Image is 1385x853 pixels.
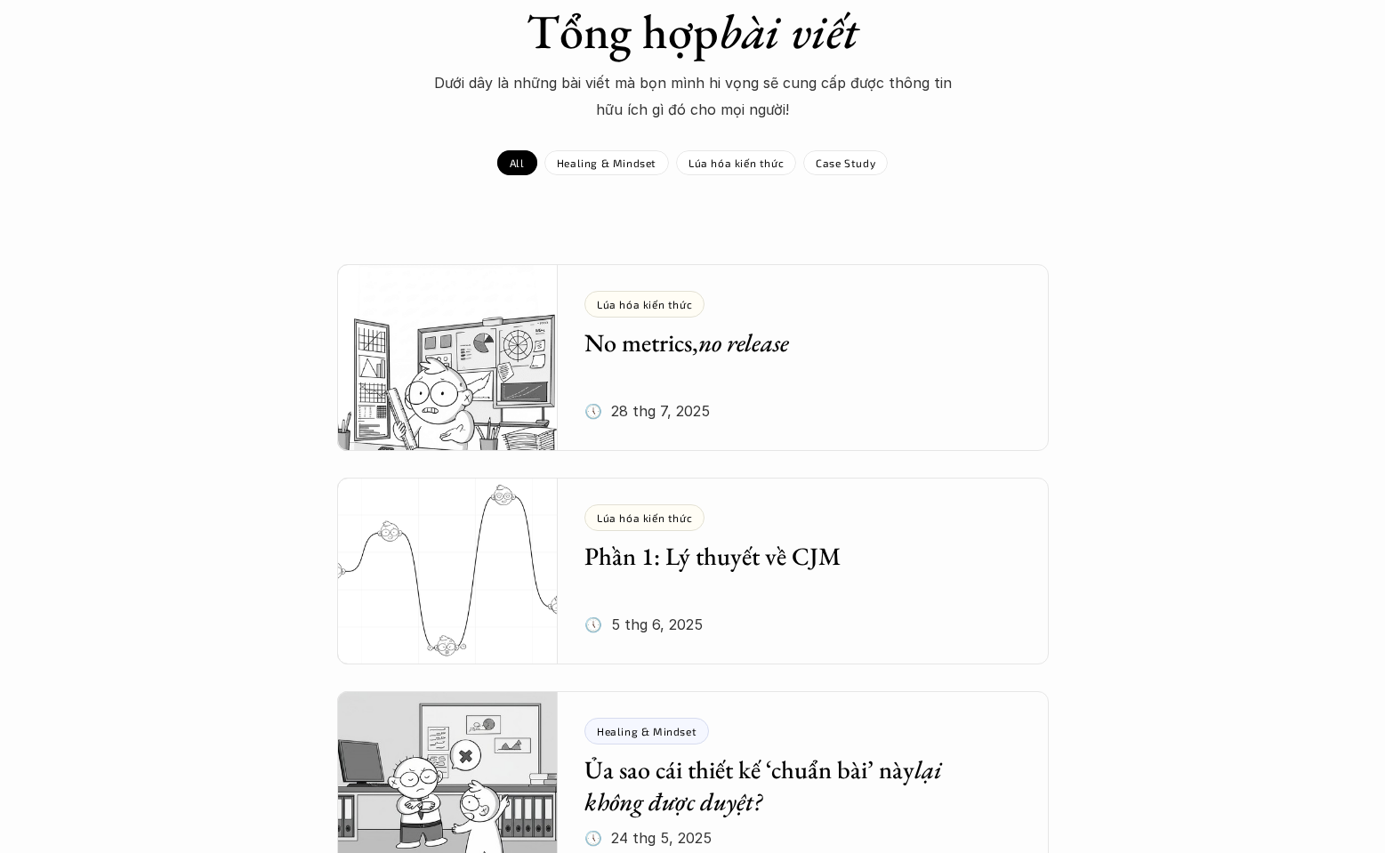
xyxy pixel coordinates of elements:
p: Lúa hóa kiến thức [597,298,692,310]
a: Healing & Mindset [544,150,669,175]
h5: No metrics, [584,326,995,358]
em: no release [698,326,789,358]
p: Healing & Mindset [597,725,697,737]
h5: Ủa sao cái thiết kế ‘chuẩn bài’ này [584,753,995,818]
p: All [510,157,525,169]
p: Healing & Mindset [557,157,656,169]
p: 🕔 28 thg 7, 2025 [584,398,710,424]
a: Lúa hóa kiến thứcPhần 1: Lý thuyết về CJM🕔 5 thg 6, 2025 [337,478,1049,664]
h5: Phần 1: Lý thuyết về CJM [584,540,995,572]
p: 🕔 24 thg 5, 2025 [584,825,712,851]
a: Lúa hóa kiến thứcNo metrics,no release🕔 28 thg 7, 2025 [337,264,1049,451]
h1: Tổng hợp [382,3,1004,60]
p: Lúa hóa kiến thức [688,157,784,169]
a: Case Study [803,150,888,175]
p: Lúa hóa kiến thức [597,511,692,524]
a: Lúa hóa kiến thức [676,150,796,175]
p: Dưới dây là những bài viết mà bọn mình hi vọng sẽ cung cấp được thông tin hữu ích gì đó cho mọi n... [426,69,960,124]
p: 🕔 5 thg 6, 2025 [584,611,703,638]
p: Case Study [816,157,875,169]
em: lại không được duyệt? [584,753,947,817]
